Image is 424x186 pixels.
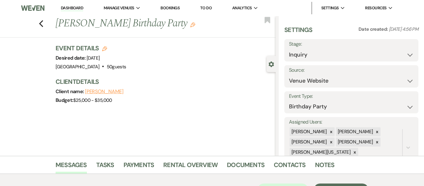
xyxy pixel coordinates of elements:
[315,160,335,174] a: Notes
[21,2,44,15] img: Weven Logo
[359,26,389,32] span: Date created:
[56,160,87,174] a: Messages
[107,64,126,70] span: 50 guests
[56,16,229,31] h1: [PERSON_NAME] Birthday Party
[73,97,112,103] span: $25,000 - $35,000
[289,92,414,101] label: Event Type:
[160,5,180,11] a: Bookings
[190,22,195,27] button: Edit
[56,44,126,52] h3: Event Details
[268,61,274,67] button: Close lead details
[56,97,73,103] span: Budget:
[284,25,313,39] h3: Settings
[321,5,339,11] span: Settings
[365,5,386,11] span: Resources
[104,5,134,11] span: Manage Venues
[232,5,252,11] span: Analytics
[124,160,154,174] a: Payments
[274,160,306,174] a: Contacts
[56,64,99,70] span: [GEOGRAPHIC_DATA]
[290,138,328,147] div: [PERSON_NAME]
[85,89,124,94] button: [PERSON_NAME]
[227,160,264,174] a: Documents
[200,5,212,11] a: To Do
[56,77,269,86] h3: Client Details
[290,148,351,157] div: [PERSON_NAME][US_STATE]
[163,160,218,174] a: Rental Overview
[61,5,83,11] a: Dashboard
[389,26,418,32] span: [DATE] 4:56 PM
[56,55,87,61] span: Desired date:
[56,88,85,95] span: Client name:
[336,138,374,147] div: [PERSON_NAME]
[336,127,374,136] div: [PERSON_NAME]
[289,66,414,75] label: Source:
[87,55,100,61] span: [DATE]
[289,118,414,127] label: Assigned Users:
[96,160,114,174] a: Tasks
[289,40,414,49] label: Stage:
[290,127,328,136] div: [PERSON_NAME]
